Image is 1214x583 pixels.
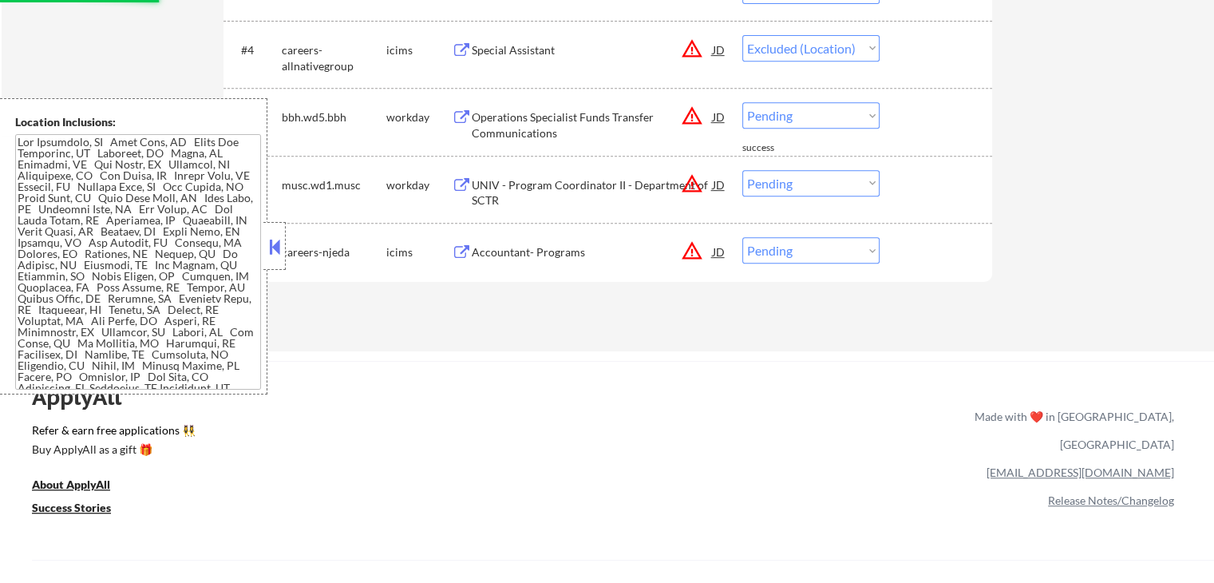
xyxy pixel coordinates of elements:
div: #4 [241,42,269,58]
div: Buy ApplyAll as a gift 🎁 [32,444,192,455]
div: icims [386,42,452,58]
div: Operations Specialist Funds Transfer Communications [472,109,713,141]
div: bbh.wd5.bbh [282,109,386,125]
div: JD [711,170,727,199]
a: Release Notes/Changelog [1048,494,1174,507]
div: success [742,141,806,155]
div: Special Assistant [472,42,713,58]
div: workday [386,109,452,125]
div: Location Inclusions: [15,114,261,130]
a: About ApplyAll [32,477,132,497]
div: Made with ❤️ in [GEOGRAPHIC_DATA], [GEOGRAPHIC_DATA] [968,403,1174,458]
div: workday [386,177,452,193]
button: warning_amber [681,105,703,127]
div: Accountant- Programs [472,244,713,260]
div: musc.wd1.musc [282,177,386,193]
a: [EMAIL_ADDRESS][DOMAIN_NAME] [987,466,1174,479]
div: ApplyAll [32,383,140,410]
div: JD [711,237,727,266]
div: UNIV - Program Coordinator II - Department of SCTR [472,177,713,208]
button: warning_amber [681,173,703,195]
div: careers-njeda [282,244,386,260]
div: careers-allnativegroup [282,42,386,73]
button: warning_amber [681,240,703,262]
a: Refer & earn free applications 👯‍♀️ [32,425,641,442]
div: icims [386,244,452,260]
div: JD [711,35,727,64]
button: warning_amber [681,38,703,60]
u: About ApplyAll [32,478,110,491]
u: Success Stories [32,501,111,514]
a: Buy ApplyAll as a gift 🎁 [32,442,192,462]
div: JD [711,102,727,131]
a: Success Stories [32,500,132,520]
